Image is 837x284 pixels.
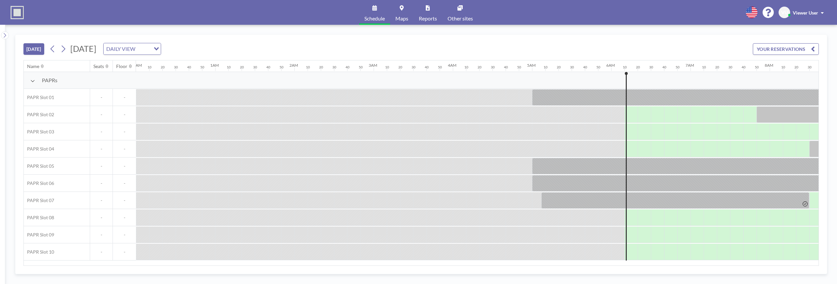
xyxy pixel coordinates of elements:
[289,63,298,68] div: 2AM
[90,112,113,118] span: -
[438,65,442,69] div: 50
[306,65,310,69] div: 10
[174,65,178,69] div: 30
[464,65,468,69] div: 10
[676,65,680,69] div: 50
[583,65,587,69] div: 40
[742,65,746,69] div: 40
[23,43,44,55] button: [DATE]
[398,65,402,69] div: 20
[253,65,257,69] div: 30
[793,10,818,16] span: Viewer User
[557,65,561,69] div: 20
[113,94,136,100] span: -
[90,249,113,255] span: -
[113,180,136,186] span: -
[702,65,706,69] div: 10
[808,65,812,69] div: 30
[131,63,142,68] div: 12AM
[113,249,136,255] span: -
[649,65,653,69] div: 30
[544,65,548,69] div: 10
[794,65,798,69] div: 20
[753,43,819,55] button: YOUR RESERVATIONS
[24,232,54,238] span: PAPR Slot 09
[113,197,136,203] span: -
[90,163,113,169] span: -
[104,43,161,54] div: Search for option
[24,94,54,100] span: PAPR Slot 01
[187,65,191,69] div: 40
[636,65,640,69] div: 20
[425,65,429,69] div: 40
[662,65,666,69] div: 40
[385,65,389,69] div: 10
[90,129,113,135] span: -
[24,249,54,255] span: PAPR Slot 10
[200,65,204,69] div: 50
[527,63,536,68] div: 5AM
[448,63,456,68] div: 4AM
[148,65,151,69] div: 10
[781,65,785,69] div: 10
[755,65,759,69] div: 50
[686,63,694,68] div: 7AM
[227,65,231,69] div: 10
[280,65,284,69] div: 50
[346,65,350,69] div: 40
[90,215,113,221] span: -
[369,63,377,68] div: 3AM
[113,129,136,135] span: -
[24,215,54,221] span: PAPR Slot 08
[491,65,495,69] div: 30
[606,63,615,68] div: 6AM
[359,65,363,69] div: 50
[210,63,219,68] div: 1AM
[93,63,104,69] div: Seats
[24,197,54,203] span: PAPR Slot 07
[266,65,270,69] div: 40
[24,129,54,135] span: PAPR Slot 03
[11,6,24,19] img: organization-logo
[504,65,508,69] div: 40
[113,146,136,152] span: -
[319,65,323,69] div: 20
[113,215,136,221] span: -
[478,65,482,69] div: 20
[116,63,127,69] div: Floor
[570,65,574,69] div: 30
[90,94,113,100] span: -
[596,65,600,69] div: 50
[90,146,113,152] span: -
[765,63,773,68] div: 8AM
[517,65,521,69] div: 50
[42,77,57,84] span: PAPRs
[90,180,113,186] span: -
[728,65,732,69] div: 30
[332,65,336,69] div: 30
[113,232,136,238] span: -
[137,45,150,53] input: Search for option
[623,65,627,69] div: 10
[113,112,136,118] span: -
[70,44,96,53] span: [DATE]
[240,65,244,69] div: 20
[24,163,54,169] span: PAPR Slot 05
[715,65,719,69] div: 20
[90,197,113,203] span: -
[24,180,54,186] span: PAPR Slot 06
[24,146,54,152] span: PAPR Slot 04
[24,112,54,118] span: PAPR Slot 02
[395,16,408,21] span: Maps
[113,163,136,169] span: -
[448,16,473,21] span: Other sites
[419,16,437,21] span: Reports
[105,45,137,53] span: DAILY VIEW
[781,10,788,16] span: VU
[161,65,165,69] div: 20
[412,65,416,69] div: 30
[27,63,39,69] div: Name
[364,16,385,21] span: Schedule
[90,232,113,238] span: -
